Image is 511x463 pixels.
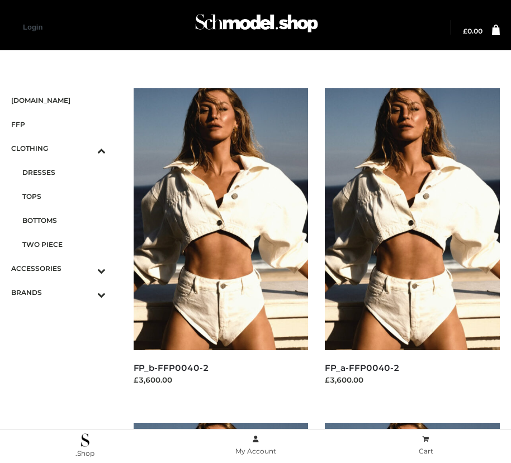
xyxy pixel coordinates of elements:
[22,208,106,232] a: BOTTOMS
[325,362,400,373] a: FP_a-FFP0040-2
[340,433,511,458] a: Cart
[22,166,106,179] span: DRESSES
[463,27,467,35] span: £
[22,184,106,208] a: TOPS
[419,447,433,455] span: Cart
[81,433,89,447] img: .Shop
[75,449,94,457] span: .Shop
[11,262,106,275] span: ACCESSORIES
[22,232,106,256] a: TWO PIECE
[11,88,106,112] a: [DOMAIN_NAME]
[134,362,209,373] a: FP_b-FFP0040-2
[11,118,106,131] span: FFP
[11,256,106,280] a: ACCESSORIESToggle Submenu
[23,23,42,31] a: Login
[67,256,106,280] button: Toggle Submenu
[463,27,482,35] bdi: 0.00
[11,94,106,107] span: [DOMAIN_NAME]
[190,9,321,46] a: Schmodel Admin 964
[67,280,106,304] button: Toggle Submenu
[22,190,106,203] span: TOPS
[325,374,500,385] div: £3,600.00
[463,28,482,35] a: £0.00
[11,112,106,136] a: FFP
[171,433,341,458] a: My Account
[22,238,106,251] span: TWO PIECE
[67,136,106,160] button: Toggle Submenu
[192,6,321,46] img: Schmodel Admin 964
[22,214,106,227] span: BOTTOMS
[11,286,106,299] span: BRANDS
[11,142,106,155] span: CLOTHING
[134,374,309,385] div: £3,600.00
[22,160,106,184] a: DRESSES
[235,447,276,455] span: My Account
[11,280,106,304] a: BRANDSToggle Submenu
[11,136,106,160] a: CLOTHINGToggle Submenu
